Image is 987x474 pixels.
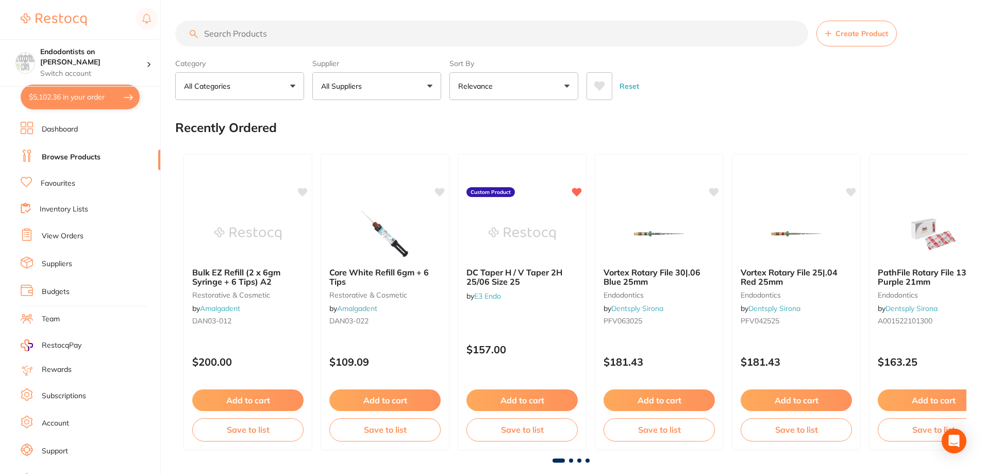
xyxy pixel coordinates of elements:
span: Create Product [835,29,888,38]
span: by [741,304,800,313]
label: Custom Product [466,187,515,198]
small: restorative & cosmetic [329,291,441,299]
a: RestocqPay [21,339,81,351]
b: DC Taper H / V Taper 2H 25/06 Size 25 [466,268,578,287]
p: Switch account [40,69,146,79]
button: $5,102.36 in your order [21,85,140,109]
button: Add to cart [604,389,715,411]
small: PFV063025 [604,317,715,325]
small: endodontics [604,291,715,299]
p: $109.09 [329,356,441,368]
button: Add to cart [192,389,304,411]
button: Save to list [329,418,441,441]
p: $181.43 [604,356,715,368]
p: All Categories [184,81,235,91]
img: PathFile Rotary File 13|.02 Purple 21mm [900,208,967,259]
p: $200.00 [192,356,304,368]
b: Bulk EZ Refill (2 x 6gm Syringe + 6 Tips) A2 [192,268,304,287]
a: Inventory Lists [40,204,88,215]
a: Suppliers [42,259,72,269]
label: Category [175,59,304,68]
a: Amalgadent [200,304,240,313]
p: $157.00 [466,344,578,355]
button: Add to cart [329,389,441,411]
button: Save to list [604,418,715,441]
b: Core White Refill 6gm + 6 Tips [329,268,441,287]
a: Account [42,418,69,429]
a: Rewards [42,365,72,375]
a: Favourites [41,178,75,189]
img: Vortex Rotary File 30|.06 Blue 25mm [626,208,693,259]
div: Open Intercom Messenger [942,429,966,453]
button: Add to cart [741,389,852,411]
a: Dashboard [42,124,78,135]
label: Supplier [312,59,441,68]
span: by [329,304,377,313]
a: Dentsply Sirona [611,304,663,313]
img: Restocq Logo [21,13,87,26]
img: Vortex Rotary File 25|.04 Red 25mm [763,208,830,259]
b: Vortex Rotary File 25|.04 Red 25mm [741,268,852,287]
img: Endodontists on Collins [16,53,35,71]
button: Save to list [466,418,578,441]
a: Restocq Logo [21,8,87,31]
span: RestocqPay [42,340,81,351]
button: Save to list [741,418,852,441]
span: by [878,304,938,313]
a: E3 Endo [474,291,501,301]
label: Sort By [449,59,578,68]
small: PFV042525 [741,317,852,325]
p: $181.43 [741,356,852,368]
button: Add to cart [466,389,578,411]
img: Bulk EZ Refill (2 x 6gm Syringe + 6 Tips) A2 [214,208,281,259]
h4: Endodontists on Collins [40,47,146,67]
small: endodontics [741,291,852,299]
small: DAN03-012 [192,317,304,325]
small: DAN03-022 [329,317,441,325]
a: View Orders [42,231,83,241]
button: All Categories [175,72,304,100]
b: Vortex Rotary File 30|.06 Blue 25mm [604,268,715,287]
img: Core White Refill 6gm + 6 Tips [352,208,419,259]
img: RestocqPay [21,339,33,351]
a: Budgets [42,287,70,297]
small: restorative & cosmetic [192,291,304,299]
span: by [604,304,663,313]
h2: Recently Ordered [175,121,277,135]
a: Browse Products [42,152,101,162]
a: Support [42,446,68,456]
p: Relevance [458,81,497,91]
p: All Suppliers [321,81,366,91]
a: Team [42,314,60,324]
img: DC Taper H / V Taper 2H 25/06 Size 25 [489,208,556,259]
button: All Suppliers [312,72,441,100]
a: Dentsply Sirona [748,304,800,313]
input: Search Products [175,21,808,46]
a: Amalgadent [337,304,377,313]
button: Save to list [192,418,304,441]
button: Reset [616,72,642,100]
button: Relevance [449,72,578,100]
a: Subscriptions [42,391,86,401]
a: Dentsply Sirona [885,304,938,313]
span: by [192,304,240,313]
button: Create Product [816,21,897,46]
span: by [466,291,501,301]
